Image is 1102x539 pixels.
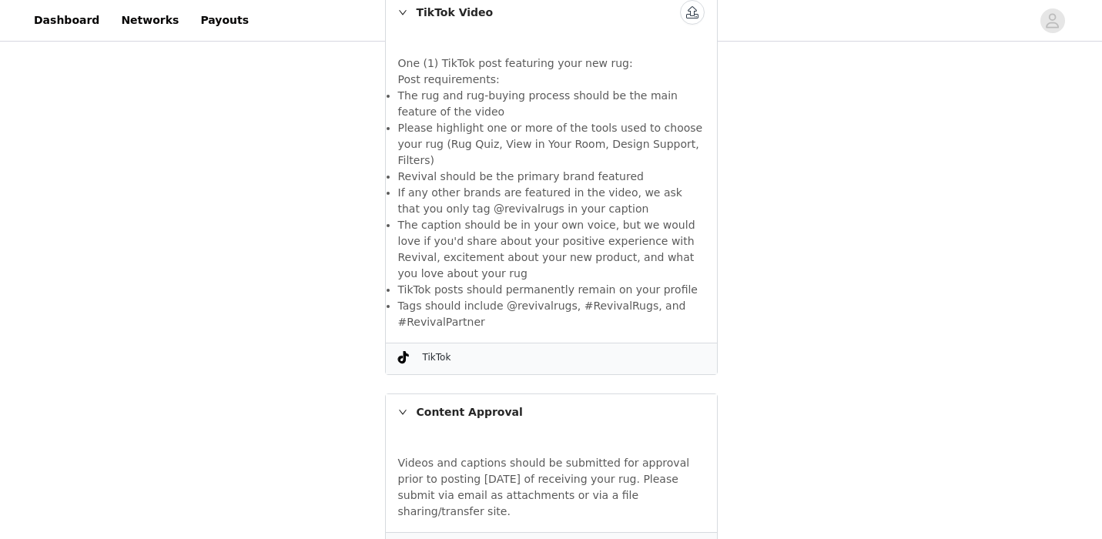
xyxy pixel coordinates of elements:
p: One (1) TikTok post featuring your new rug: [398,55,705,72]
span: TikTok [423,352,451,363]
i: icon: right [398,407,407,417]
li: Please highlight one or more of the tools used to choose your rug (Rug Quiz, View in Your Room, D... [398,120,705,169]
li: TikTok posts should permanently remain on your profile [398,282,705,298]
a: Networks [112,3,188,38]
li: The rug and rug-buying process should be the main feature of the video [398,88,705,120]
li: If any other brands are featured in the video, we ask that you only tag @revivalrugs in your caption [398,185,705,217]
a: Payouts [191,3,258,38]
li: Revival should be the primary brand featured [398,169,705,185]
i: icon: right [398,8,407,17]
p: Post requirements: [398,72,705,88]
li: Tags should include @revivalrugs, #RevivalRugs, and #RevivalPartner [398,298,705,330]
div: icon: rightContent Approval [386,394,717,430]
a: Dashboard [25,3,109,38]
div: avatar [1045,8,1060,33]
li: The caption should be in your own voice, but we would love if you'd share about your positive exp... [398,217,705,282]
span: Videos and captions should be submitted for approval prior to posting [DATE] of receiving your ru... [398,457,690,517]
